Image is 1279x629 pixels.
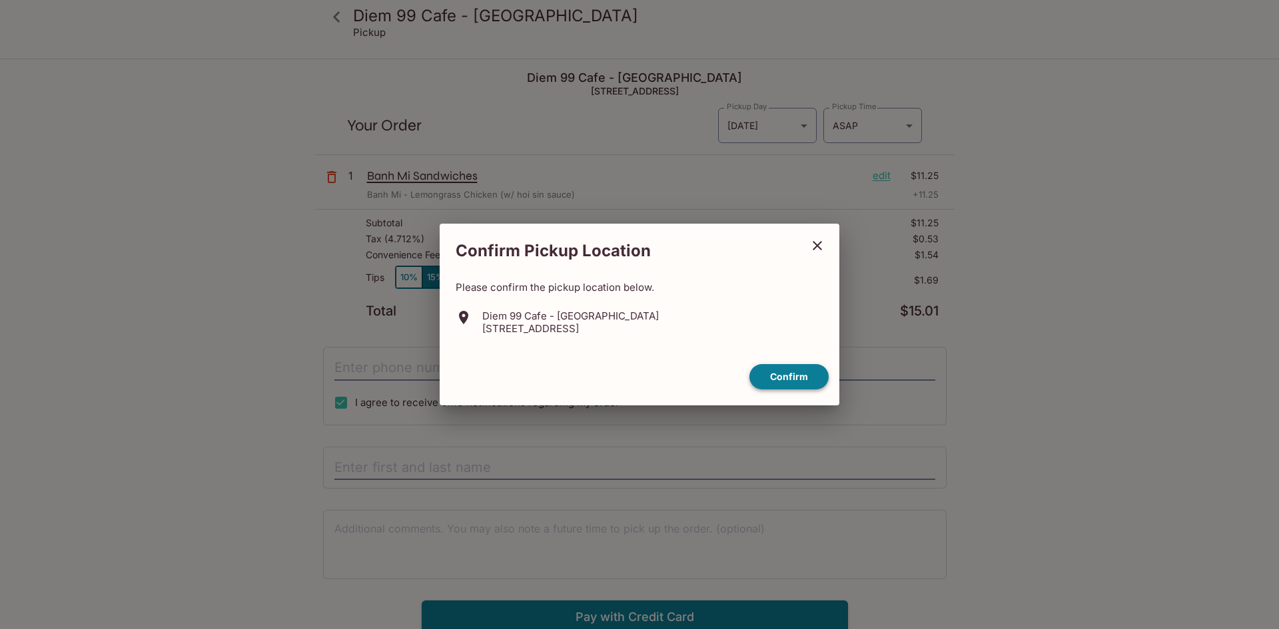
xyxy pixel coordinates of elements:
[801,229,834,262] button: close
[440,234,801,268] h2: Confirm Pickup Location
[482,322,659,335] p: [STREET_ADDRESS]
[456,281,823,294] p: Please confirm the pickup location below.
[749,364,829,390] button: confirm
[482,310,659,322] p: Diem 99 Cafe - [GEOGRAPHIC_DATA]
